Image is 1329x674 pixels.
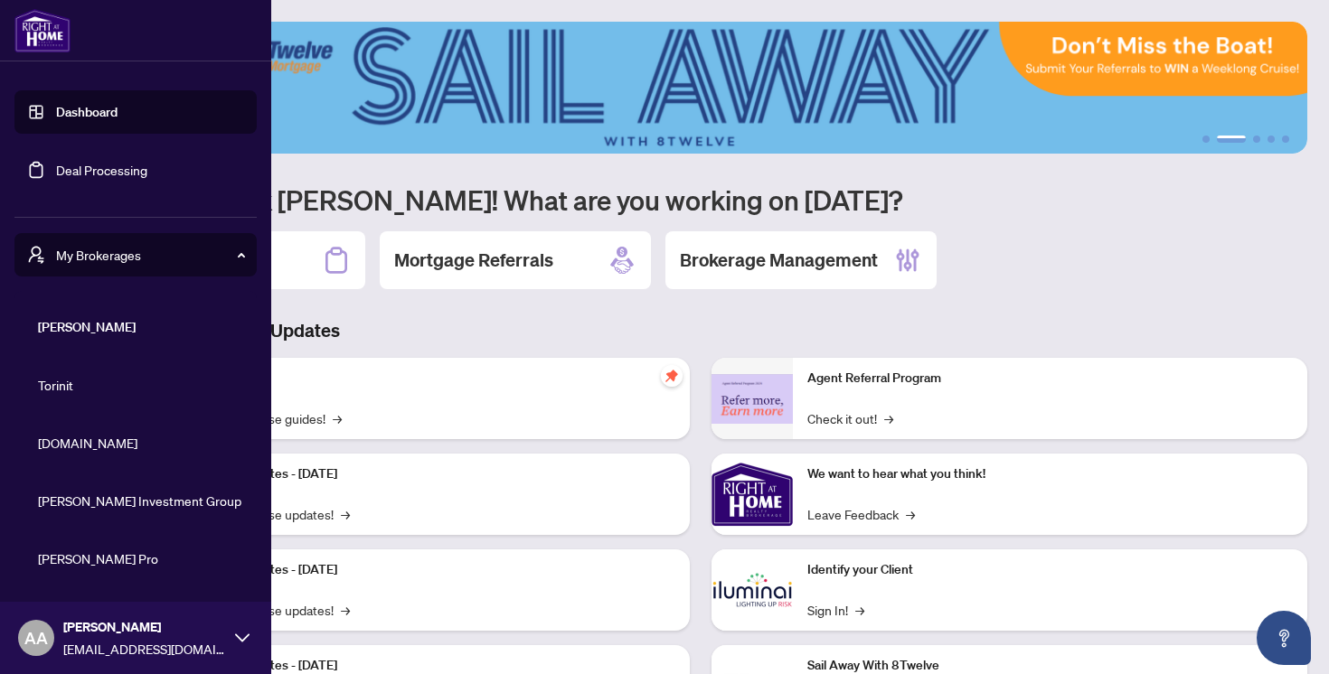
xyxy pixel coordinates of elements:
h2: Brokerage Management [680,248,878,273]
p: Identify your Client [807,560,1293,580]
button: 5 [1282,136,1289,143]
span: [PERSON_NAME] [38,317,244,337]
span: → [906,504,915,524]
a: Check it out!→ [807,408,893,428]
img: Agent Referral Program [712,374,793,424]
span: [PERSON_NAME] Pro [38,548,244,568]
span: → [341,504,350,524]
a: Dashboard [56,104,118,120]
img: Identify your Client [712,549,793,631]
span: [PERSON_NAME] [63,617,226,637]
img: We want to hear what you think! [712,454,793,535]
span: → [333,408,342,428]
span: AA [24,625,48,651]
span: pushpin [661,365,683,387]
button: 4 [1268,136,1275,143]
span: Torinit [38,375,244,395]
p: Platform Updates - [DATE] [190,464,675,484]
h3: Brokerage & Industry Updates [94,318,1307,343]
span: My Brokerages [56,245,244,265]
button: 3 [1253,136,1260,143]
h2: Mortgage Referrals [394,248,553,273]
img: Slide 1 [94,22,1307,154]
a: Sign In!→ [807,600,864,620]
a: Leave Feedback→ [807,504,915,524]
a: Deal Processing [56,162,147,178]
button: 2 [1217,136,1246,143]
p: Platform Updates - [DATE] [190,560,675,580]
p: Agent Referral Program [807,369,1293,388]
span: → [855,600,864,620]
span: [PERSON_NAME] Investment Group [38,491,244,510]
span: user-switch [27,246,45,264]
p: We want to hear what you think! [807,464,1293,484]
p: Self-Help [190,369,675,388]
img: logo [14,9,71,52]
span: → [341,600,350,620]
button: 1 [1202,136,1210,143]
span: [EMAIL_ADDRESS][DOMAIN_NAME] [63,639,226,659]
h1: Welcome back [PERSON_NAME]! What are you working on [DATE]? [94,183,1307,217]
button: Open asap [1257,611,1311,665]
span: [DOMAIN_NAME] [38,433,244,453]
span: → [884,408,893,428]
